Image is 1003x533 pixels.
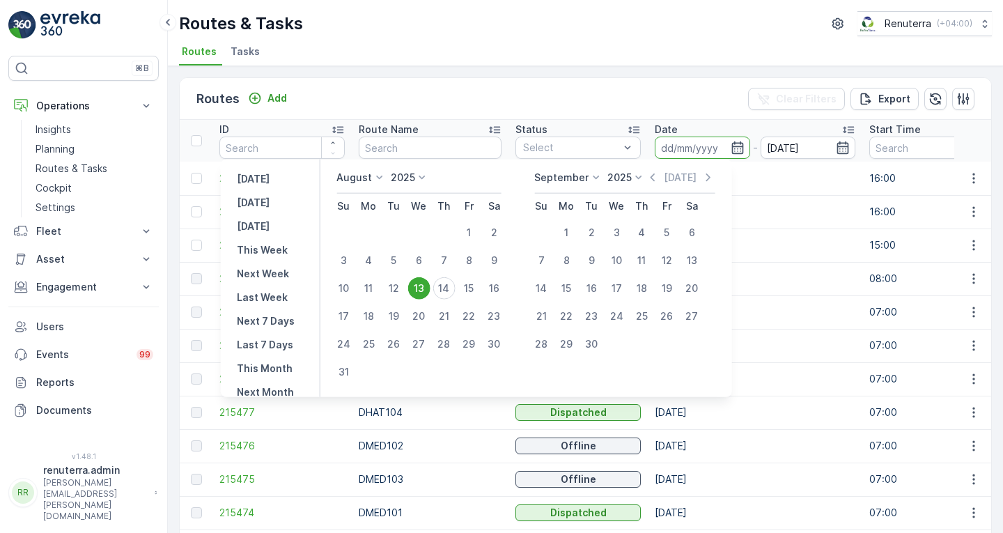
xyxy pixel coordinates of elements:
th: Tuesday [579,194,604,219]
div: 15 [555,277,577,300]
a: 215480 [219,305,345,319]
td: 07:00 [862,496,1002,530]
p: This Month [237,362,293,376]
div: 21 [530,305,552,327]
input: dd/mm/yyyy [655,137,750,159]
a: Documents [8,396,159,424]
button: Offline [515,471,641,488]
button: Add [242,90,293,107]
div: 22 [458,305,480,327]
button: Renuterra(+04:00) [857,11,992,36]
div: 30 [580,333,602,355]
td: 07:00 [862,295,1002,329]
td: DHAT104 [352,396,508,429]
th: Monday [554,194,579,219]
input: Search [219,137,345,159]
img: logo [8,11,36,39]
div: 8 [458,249,480,272]
div: 26 [382,333,405,355]
div: Toggle Row Selected [191,440,202,451]
button: RRrenuterra.admin[PERSON_NAME][EMAIL_ADDRESS][PERSON_NAME][DOMAIN_NAME] [8,463,159,522]
td: 16:00 [862,162,1002,195]
input: dd/mm/yyyy [761,137,856,159]
button: Export [850,88,919,110]
td: DMED102 [352,429,508,463]
div: 5 [382,249,405,272]
button: Fleet [8,217,159,245]
td: [DATE] [648,229,862,262]
td: [DATE] [648,429,862,463]
span: 215579 [219,205,345,219]
div: 2 [580,222,602,244]
p: Next 7 Days [237,314,295,328]
div: Toggle Row Selected [191,474,202,485]
div: 11 [357,277,380,300]
p: Start Time [869,123,921,137]
p: - [753,139,758,156]
td: 16:00 [862,195,1002,229]
span: Routes [182,45,217,59]
p: Documents [36,403,153,417]
button: Today [231,194,275,211]
div: Toggle Row Selected [191,373,202,385]
a: Cockpit [30,178,159,198]
a: 215479 [219,339,345,353]
div: 24 [605,305,628,327]
p: Asset [36,252,131,266]
p: Routes & Tasks [179,13,303,35]
div: 7 [433,249,455,272]
div: 18 [357,305,380,327]
p: Planning [36,142,75,156]
button: This Week [231,242,293,258]
a: Events99 [8,341,159,369]
input: Search [359,137,501,159]
div: 3 [332,249,355,272]
p: Users [36,320,153,334]
p: Clear Filters [776,92,837,106]
a: Insights [30,120,159,139]
div: 24 [332,333,355,355]
p: Last Week [237,291,288,304]
td: [DATE] [648,195,862,229]
div: 9 [483,249,505,272]
div: RR [12,481,34,504]
button: Next Month [231,384,300,401]
p: Reports [36,376,153,389]
p: Date [655,123,678,137]
th: Thursday [431,194,456,219]
span: 215580 [219,171,345,185]
td: [DATE] [648,162,862,195]
p: Export [878,92,910,106]
td: [DATE] [648,463,862,496]
div: 16 [580,277,602,300]
th: Saturday [679,194,704,219]
div: 21 [433,305,455,327]
span: 215478 [219,372,345,386]
p: Insights [36,123,71,137]
th: Sunday [331,194,356,219]
button: Offline [515,438,641,454]
a: 215477 [219,405,345,419]
div: Toggle Row Selected [191,507,202,518]
a: 215572 [219,238,345,252]
div: 13 [681,249,703,272]
div: 11 [630,249,653,272]
div: 7 [530,249,552,272]
p: Last 7 Days [237,338,293,352]
div: 29 [555,333,577,355]
div: Toggle Row Selected [191,173,202,184]
td: 08:00 [862,262,1002,295]
div: 22 [555,305,577,327]
button: Engagement [8,273,159,301]
td: [DATE] [648,362,862,396]
div: Toggle Row Selected [191,407,202,418]
p: ⌘B [135,63,149,74]
div: 17 [605,277,628,300]
p: Status [515,123,547,137]
p: ID [219,123,229,137]
div: 27 [681,305,703,327]
p: Events [36,348,128,362]
p: Next Month [237,385,294,399]
div: 15 [458,277,480,300]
